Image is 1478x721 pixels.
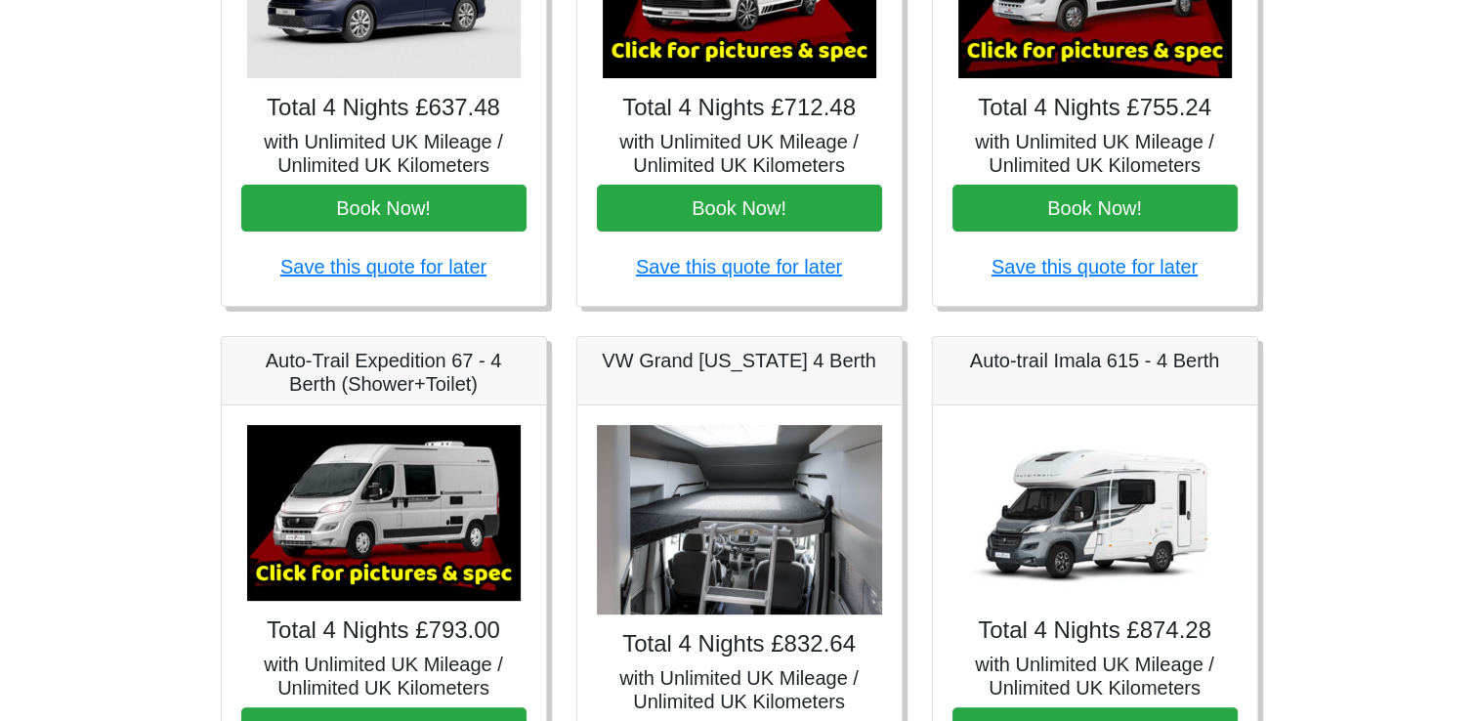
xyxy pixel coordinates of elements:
a: Save this quote for later [280,256,486,277]
h4: Total 4 Nights £755.24 [952,94,1238,122]
h4: Total 4 Nights £832.64 [597,630,882,658]
a: Save this quote for later [636,256,842,277]
h5: VW Grand [US_STATE] 4 Berth [597,349,882,372]
h5: with Unlimited UK Mileage / Unlimited UK Kilometers [241,130,527,177]
h4: Total 4 Nights £874.28 [952,616,1238,645]
h4: Total 4 Nights £637.48 [241,94,527,122]
img: Auto-trail Imala 615 - 4 Berth [958,425,1232,601]
h5: with Unlimited UK Mileage / Unlimited UK Kilometers [241,653,527,700]
a: Save this quote for later [992,256,1198,277]
h4: Total 4 Nights £712.48 [597,94,882,122]
h5: Auto-trail Imala 615 - 4 Berth [952,349,1238,372]
img: Auto-Trail Expedition 67 - 4 Berth (Shower+Toilet) [247,425,521,601]
h5: with Unlimited UK Mileage / Unlimited UK Kilometers [952,653,1238,700]
img: VW Grand California 4 Berth [597,425,882,615]
h5: with Unlimited UK Mileage / Unlimited UK Kilometers [952,130,1238,177]
button: Book Now! [241,185,527,232]
button: Book Now! [952,185,1238,232]
h5: Auto-Trail Expedition 67 - 4 Berth (Shower+Toilet) [241,349,527,396]
h5: with Unlimited UK Mileage / Unlimited UK Kilometers [597,666,882,713]
button: Book Now! [597,185,882,232]
h4: Total 4 Nights £793.00 [241,616,527,645]
h5: with Unlimited UK Mileage / Unlimited UK Kilometers [597,130,882,177]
